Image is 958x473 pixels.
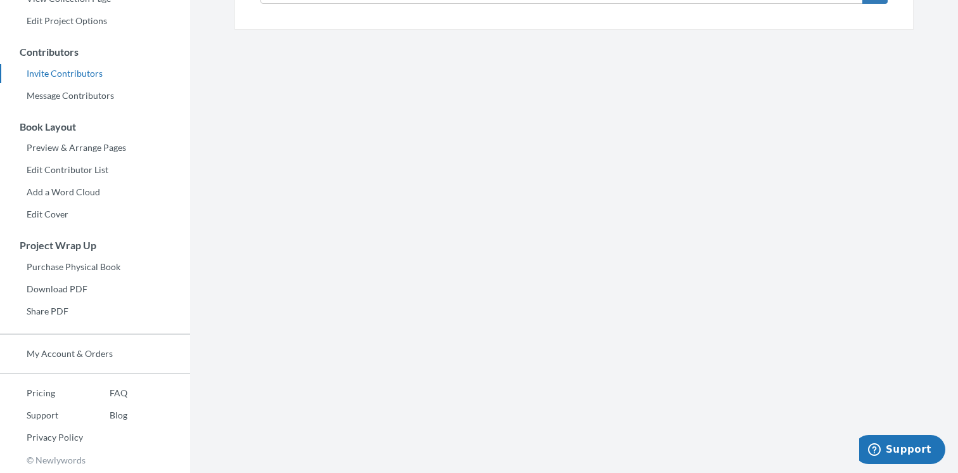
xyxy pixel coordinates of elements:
[1,240,190,251] h3: Project Wrap Up
[859,435,945,467] iframe: Opens a widget where you can chat to one of our agents
[83,384,127,403] a: FAQ
[83,406,127,425] a: Blog
[1,121,190,133] h3: Book Layout
[1,46,190,58] h3: Contributors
